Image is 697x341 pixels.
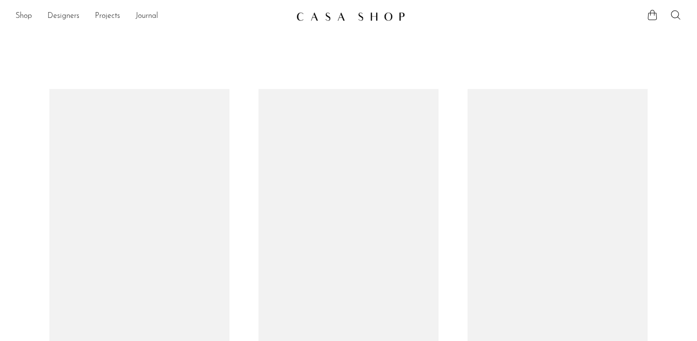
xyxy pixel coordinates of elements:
[15,8,288,25] nav: Desktop navigation
[15,10,32,23] a: Shop
[136,10,158,23] a: Journal
[15,8,288,25] ul: NEW HEADER MENU
[47,10,79,23] a: Designers
[95,10,120,23] a: Projects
